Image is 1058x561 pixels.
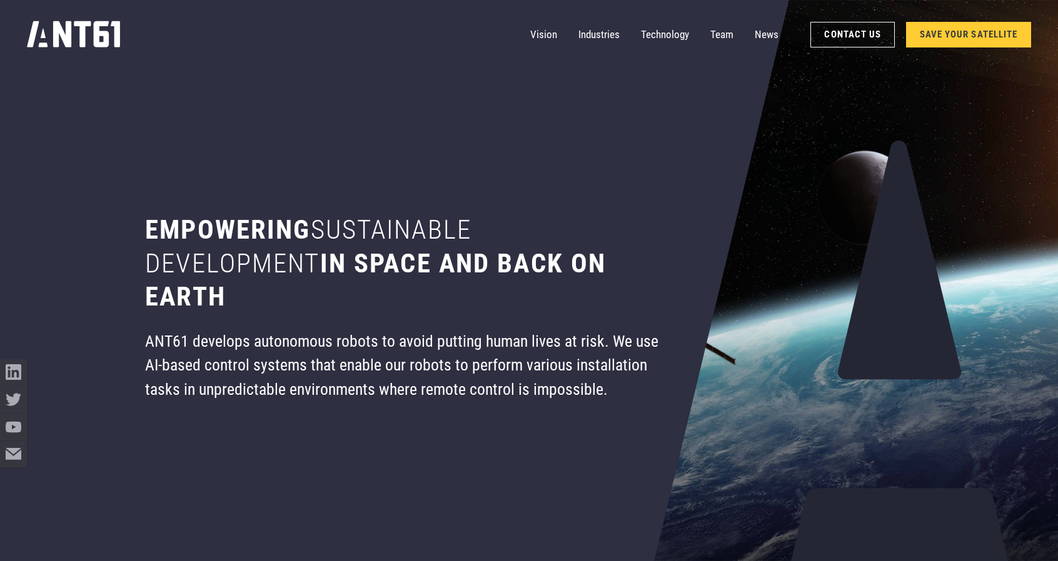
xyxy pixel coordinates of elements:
[145,214,471,278] span: sustainable development
[145,213,660,313] h1: Empowering in space and back on earth
[530,21,557,48] a: Vision
[27,17,121,52] a: home
[710,21,733,48] a: Team
[810,22,895,47] a: Contact Us
[755,21,778,48] a: News
[578,21,620,48] a: Industries
[906,22,1032,47] a: SAVE YOUR SATELLITE
[145,329,660,401] div: ANT61 develops autonomous robots to avoid putting human lives at risk. We use AI-based control sy...
[641,21,689,48] a: Technology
